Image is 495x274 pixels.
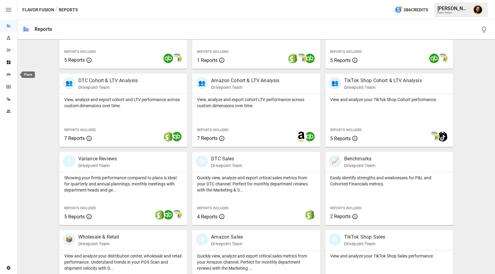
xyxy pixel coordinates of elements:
p: DTC Sales [211,155,242,163]
p: Quickly view, analyze and export critical sales metrics from your DTC channel. Perfect for monthl... [197,175,315,193]
img: shopify [288,53,298,63]
img: quickbooks [172,132,182,141]
span: 7 Reports [64,135,85,141]
button: 386Credits [392,4,430,16]
span: 5 Reports [330,136,351,141]
img: quickbooks [163,210,173,220]
span: Reports Included [197,206,229,210]
img: smart model [296,53,306,63]
span: Reports Included [330,50,362,54]
p: DTC Cohort & LTV Analysis [78,77,138,84]
span: Reports Included [64,50,96,54]
div: / [55,6,58,14]
div: 👥 [63,77,75,89]
img: shopify [305,210,315,220]
div: 📦 [63,233,75,246]
img: smart model [429,132,439,141]
img: shopify [163,132,173,141]
p: Drivepoint Team [78,84,138,90]
img: amazon [296,132,306,141]
p: Amazon Sales [211,233,243,241]
span: 5 Reports [64,214,85,220]
button: Flavor Fusion [22,6,54,14]
img: quickbooks [429,53,439,63]
img: quickbooks [163,53,173,63]
div: 🛍 [329,233,341,246]
span: 7 Reports [197,135,218,141]
span: 4 Reports [197,214,218,220]
div: 🗓 [63,155,75,167]
p: TikTok Shop Sales [344,233,385,241]
p: Amazon Cohort & LTV Analysis [211,77,279,84]
div: 👥 [329,77,341,89]
p: Drivepoint Team [344,241,385,247]
p: Drivepoint Team [211,84,279,90]
p: View and analyze your TikTok Shop Cohort performance. [330,97,448,103]
p: Benchmarks [344,155,375,163]
p: Wholesale & Retail [78,233,119,241]
img: smart model [172,53,182,63]
img: quickbooks [305,53,315,63]
div: 👥 [196,77,208,89]
p: Drivepoint Team [211,163,242,169]
p: Drivepoint Team [211,241,243,247]
img: smart model [172,210,182,220]
span: Reports Included [64,206,96,210]
div: 📈 [329,155,341,167]
p: Drivepoint Team [78,241,119,247]
div: Reports [35,26,52,32]
div: Plans [21,71,35,78]
span: 5 Reports [64,57,85,63]
span: 1 Reports [197,57,218,63]
span: 2 Reports [330,214,351,219]
span: Reports Included [197,128,229,132]
p: Drivepoint Team [78,163,117,169]
p: Quickly view, analyze and export critical sales metrics from your Amazon channel. Perfect for mon... [197,253,315,271]
p: View, analyze and export cohort LTV performance across custom dimensions over time. [197,97,315,109]
div: [PERSON_NAME] [437,5,469,11]
img: smart model [438,53,448,63]
span: Reports Included [197,50,229,54]
p: View and analyze your TikTok Shop Sales performance. [330,253,448,259]
div: 🛍 [196,155,208,167]
span: Reports Included [64,128,96,132]
p: Drivepoint Team [344,163,375,169]
p: TikTok Shop Cohort & LTV Analysis [344,77,422,84]
img: shopify [155,210,165,220]
div: 🛍 [196,233,208,246]
span: Reports Included [330,206,362,210]
div: Flavor Fusion [437,11,469,14]
p: View, analyze and export cohort and LTV performance across custom dimensions over time. [64,97,182,109]
span: 5 Reports [330,57,351,63]
p: Variance Reviews [78,155,117,163]
span: 386 Credits [404,6,428,14]
img: tiktok [438,132,448,141]
p: View and analyze your distribution center, wholesale and retail performance. Understand trends in... [64,253,182,271]
span: Reports Included [330,128,362,132]
p: Easily identify strengths and weaknesses for P&L and Cohorted Financials metrics. [330,175,448,187]
img: quickbooks [305,132,315,141]
button: Ciaran Nugent [469,1,486,18]
p: Showing your firm's performance compared to plans is ideal for quarterly and annual plannings, mo... [64,175,182,193]
p: Drivepoint Team [344,84,422,90]
img: Ciaran Nugent [473,5,483,15]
